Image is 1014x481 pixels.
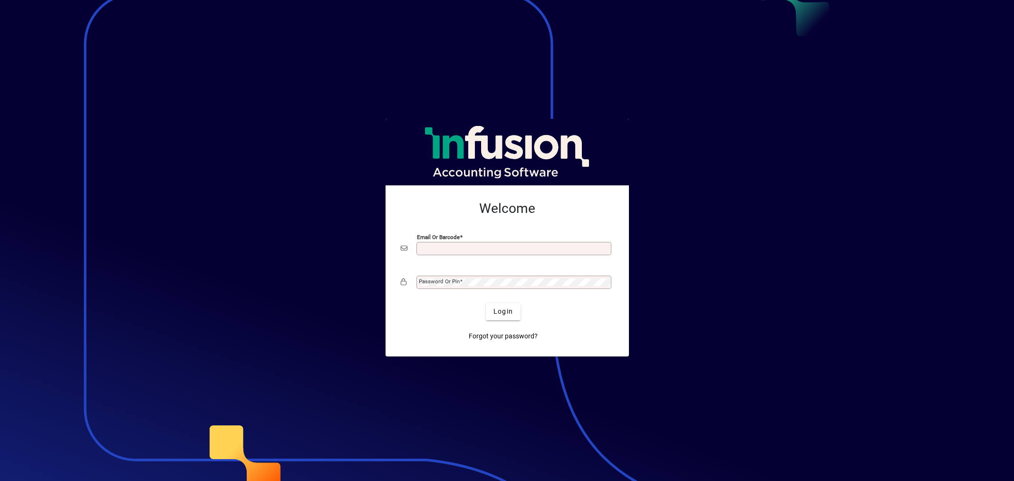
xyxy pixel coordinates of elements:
[417,233,460,240] mat-label: Email or Barcode
[465,328,541,345] a: Forgot your password?
[493,307,513,317] span: Login
[469,331,538,341] span: Forgot your password?
[486,303,521,320] button: Login
[419,278,460,285] mat-label: Password or Pin
[401,201,614,217] h2: Welcome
